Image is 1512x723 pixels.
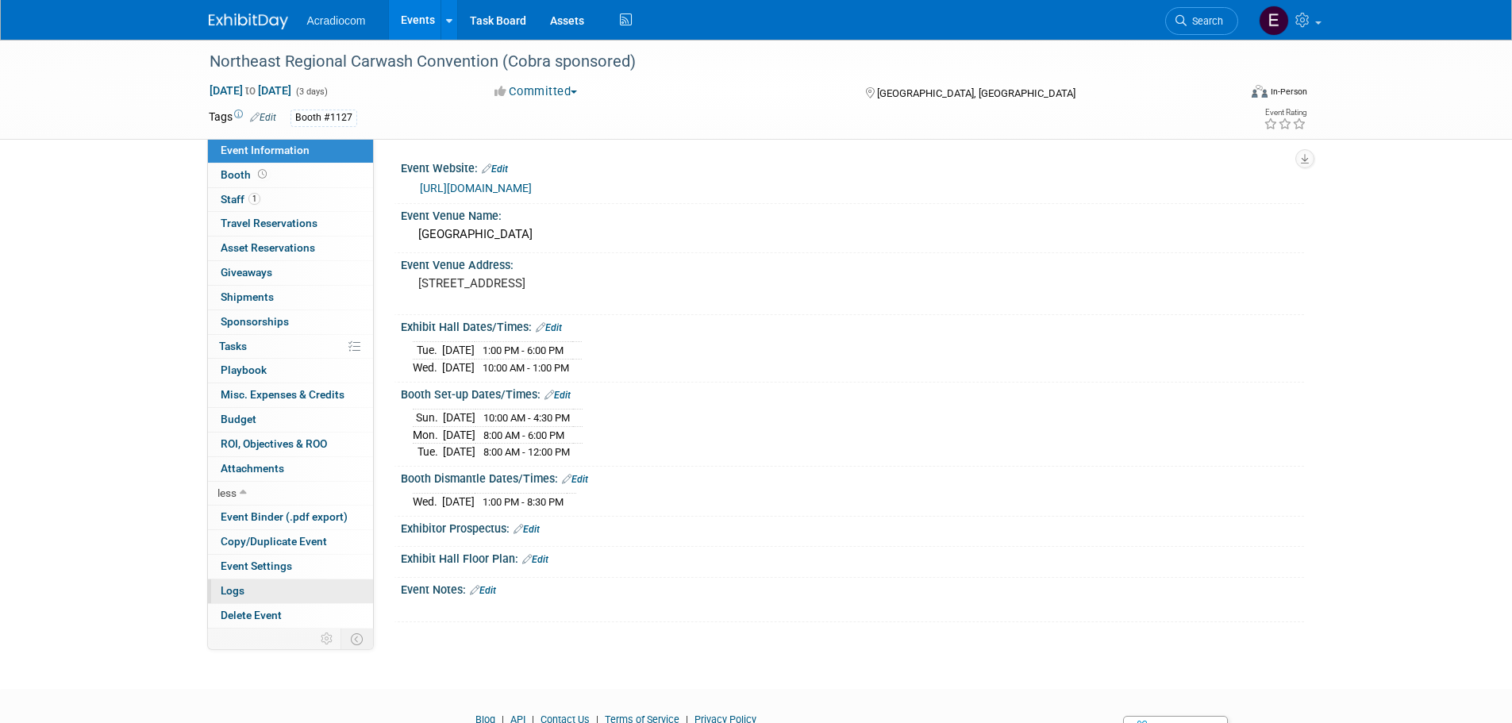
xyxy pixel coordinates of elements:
[314,629,341,649] td: Personalize Event Tab Strip
[413,494,442,510] td: Wed.
[483,496,564,508] span: 1:00 PM - 8:30 PM
[522,554,548,565] a: Edit
[1270,86,1307,98] div: In-Person
[208,506,373,529] a: Event Binder (.pdf export)
[221,560,292,572] span: Event Settings
[536,322,562,333] a: Edit
[401,547,1304,567] div: Exhibit Hall Floor Plan:
[413,342,442,360] td: Tue.
[544,390,571,401] a: Edit
[401,204,1304,224] div: Event Venue Name:
[208,163,373,187] a: Booth
[250,112,276,123] a: Edit
[1259,6,1289,36] img: Elizabeth Martinez
[204,48,1214,76] div: Northeast Regional Carwash Convention (Cobra sponsored)
[208,383,373,407] a: Misc. Expenses & Credits
[1187,15,1223,27] span: Search
[217,486,237,499] span: less
[562,474,588,485] a: Edit
[1165,7,1238,35] a: Search
[221,144,310,156] span: Event Information
[221,462,284,475] span: Attachments
[443,444,475,460] td: [DATE]
[243,84,258,97] span: to
[255,168,270,180] span: Booth not reserved yet
[208,555,373,579] a: Event Settings
[413,444,443,460] td: Tue.
[208,482,373,506] a: less
[221,315,289,328] span: Sponsorships
[208,359,373,383] a: Playbook
[489,83,583,100] button: Committed
[1252,85,1268,98] img: Format-Inperson.png
[442,342,475,360] td: [DATE]
[413,360,442,376] td: Wed.
[401,578,1304,598] div: Event Notes:
[208,335,373,359] a: Tasks
[221,437,327,450] span: ROI, Objectives & ROO
[219,340,247,352] span: Tasks
[208,604,373,628] a: Delete Event
[208,237,373,260] a: Asset Reservations
[442,360,475,376] td: [DATE]
[401,467,1304,487] div: Booth Dismantle Dates/Times:
[208,530,373,554] a: Copy/Duplicate Event
[413,426,443,444] td: Mon.
[420,182,532,194] a: [URL][DOMAIN_NAME]
[221,535,327,548] span: Copy/Duplicate Event
[307,14,366,27] span: Acradiocom
[221,363,267,376] span: Playbook
[443,410,475,427] td: [DATE]
[483,429,564,441] span: 8:00 AM - 6:00 PM
[401,156,1304,177] div: Event Website:
[1145,83,1308,106] div: Event Format
[1264,109,1306,117] div: Event Rating
[483,446,570,458] span: 8:00 AM - 12:00 PM
[401,517,1304,537] div: Exhibitor Prospectus:
[442,494,475,510] td: [DATE]
[877,87,1075,99] span: [GEOGRAPHIC_DATA], [GEOGRAPHIC_DATA]
[221,266,272,279] span: Giveaways
[401,253,1304,273] div: Event Venue Address:
[221,510,348,523] span: Event Binder (.pdf export)
[443,426,475,444] td: [DATE]
[248,193,260,205] span: 1
[208,408,373,432] a: Budget
[483,362,569,374] span: 10:00 AM - 1:00 PM
[290,110,357,126] div: Booth #1127
[208,286,373,310] a: Shipments
[221,388,344,401] span: Misc. Expenses & Credits
[209,83,292,98] span: [DATE] [DATE]
[413,410,443,427] td: Sun.
[221,241,315,254] span: Asset Reservations
[294,87,328,97] span: (3 days)
[208,212,373,236] a: Travel Reservations
[221,584,244,597] span: Logs
[483,412,570,424] span: 10:00 AM - 4:30 PM
[514,524,540,535] a: Edit
[208,310,373,334] a: Sponsorships
[418,276,760,290] pre: [STREET_ADDRESS]
[208,261,373,285] a: Giveaways
[208,433,373,456] a: ROI, Objectives & ROO
[482,163,508,175] a: Edit
[221,168,270,181] span: Booth
[221,290,274,303] span: Shipments
[221,609,282,621] span: Delete Event
[221,217,317,229] span: Travel Reservations
[221,413,256,425] span: Budget
[483,344,564,356] span: 1:00 PM - 6:00 PM
[413,222,1292,247] div: [GEOGRAPHIC_DATA]
[401,383,1304,403] div: Booth Set-up Dates/Times:
[208,457,373,481] a: Attachments
[208,188,373,212] a: Staff1
[208,139,373,163] a: Event Information
[340,629,373,649] td: Toggle Event Tabs
[209,13,288,29] img: ExhibitDay
[209,109,276,127] td: Tags
[221,193,260,206] span: Staff
[470,585,496,596] a: Edit
[208,579,373,603] a: Logs
[401,315,1304,336] div: Exhibit Hall Dates/Times:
